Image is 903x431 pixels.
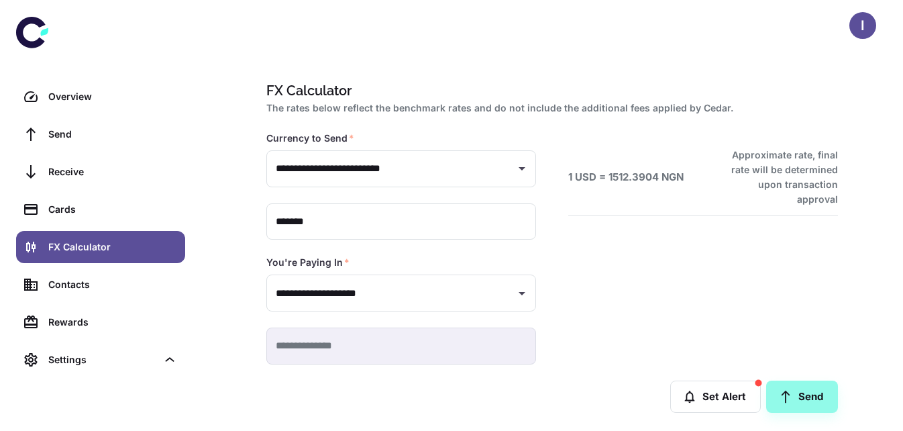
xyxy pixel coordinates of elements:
[16,269,185,301] a: Contacts
[48,315,177,330] div: Rewards
[266,256,350,269] label: You're Paying In
[266,132,354,145] label: Currency to Send
[513,159,531,178] button: Open
[16,306,185,338] a: Rewards
[16,118,185,150] a: Send
[849,12,876,39] button: I
[16,156,185,188] a: Receive
[16,81,185,113] a: Overview
[48,352,157,367] div: Settings
[266,81,833,101] h1: FX Calculator
[48,202,177,217] div: Cards
[48,240,177,254] div: FX Calculator
[716,148,838,207] h6: Approximate rate, final rate will be determined upon transaction approval
[568,170,684,185] h6: 1 USD = 1512.3904 NGN
[48,127,177,142] div: Send
[766,381,838,413] a: Send
[48,89,177,104] div: Overview
[16,231,185,263] a: FX Calculator
[16,193,185,226] a: Cards
[513,284,531,303] button: Open
[48,277,177,292] div: Contacts
[16,344,185,376] div: Settings
[670,381,761,413] button: Set Alert
[48,164,177,179] div: Receive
